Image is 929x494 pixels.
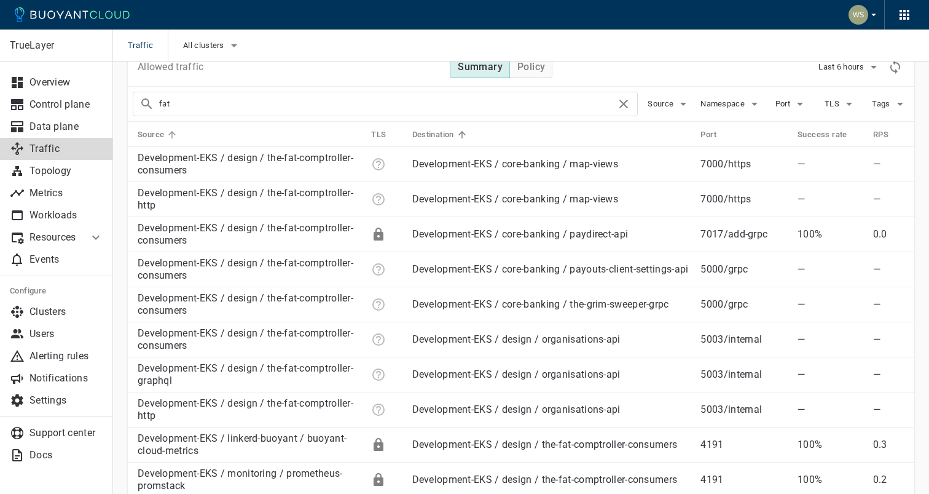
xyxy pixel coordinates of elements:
[886,58,904,76] div: Refresh metrics
[412,439,678,450] a: Development-EKS / design / the-fat-comptroller-consumers
[159,95,616,113] input: Search
[772,95,811,113] button: Port
[873,228,904,241] p: 0.0
[700,474,788,486] p: 4191
[798,228,863,241] p: 100%
[412,369,621,380] a: Development-EKS / design / organisations-api
[371,297,386,312] div: Unknown
[29,143,103,155] p: Traffic
[509,56,552,78] button: Policy
[873,474,904,486] p: 0.2
[138,61,204,73] p: Allowed traffic
[700,129,732,140] span: Port
[371,402,386,417] div: Unknown
[700,439,788,451] p: 4191
[873,333,904,346] p: —
[798,474,863,486] p: 100%
[873,263,904,276] p: —
[700,130,716,140] h5: Port
[700,404,788,416] p: 5003 / internal
[700,369,788,381] p: 5003 / internal
[700,263,788,276] p: 5000 / grpc
[798,130,847,140] h5: Success rate
[128,30,168,62] span: Traffic
[798,129,863,140] span: Success rate
[10,39,103,52] p: TrueLayer
[700,158,788,170] p: 7000 / https
[412,474,678,485] a: Development-EKS / design / the-fat-comptroller-consumers
[29,449,103,461] p: Docs
[412,404,621,415] a: Development-EKS / design / organisations-api
[138,292,353,316] a: Development-EKS / design / the-fat-comptroller-consumers
[517,61,545,73] h4: Policy
[412,130,454,140] h5: Destination
[798,439,863,451] p: 100%
[700,333,788,346] p: 5003 / internal
[798,333,863,346] p: —
[798,263,863,276] p: —
[798,369,863,381] p: —
[371,192,386,207] div: Unknown
[798,404,863,416] p: —
[412,333,621,345] a: Development-EKS / design / organisations-api
[138,152,353,176] a: Development-EKS / design / the-fat-comptroller-consumers
[138,432,347,456] a: Development-EKS / linkerd-buoyant / buoyant-cloud-metrics
[700,228,788,241] p: 7017 / add-grpc
[818,62,866,72] span: Last 6 hours
[29,350,103,362] p: Alerting rules
[29,98,103,111] p: Control plane
[775,99,793,109] span: Port
[371,157,386,172] div: Unknown
[873,439,904,451] p: 0.3
[870,95,909,113] button: Tags
[798,158,863,170] p: —
[821,95,860,113] button: TLS
[138,129,180,140] span: Source
[29,187,103,199] p: Metrics
[183,36,241,55] button: All clusters
[138,327,353,351] a: Development-EKS / design / the-fat-comptroller-consumers
[138,362,353,386] a: Development-EKS / design / the-fat-comptroller-graphql
[700,99,747,109] span: Namespace
[371,129,402,140] span: TLS
[29,165,103,177] p: Topology
[873,193,904,205] p: —
[700,298,788,311] p: 5000 / grpc
[412,298,669,310] a: Development-EKS / core-banking / the-grim-sweeper-grpc
[798,193,863,205] p: —
[371,367,386,382] div: Unknown
[648,99,676,109] span: Source
[29,372,103,384] p: Notifications
[648,95,691,113] button: Source
[872,99,892,109] span: Tags
[873,298,904,311] p: —
[371,332,386,347] div: Unknown
[700,95,762,113] button: Namespace
[412,193,619,205] a: Development-EKS / core-banking / map-views
[825,99,842,109] span: TLS
[818,58,881,76] button: Last 6 hours
[450,56,510,78] button: Summary
[873,158,904,170] p: —
[183,41,227,50] span: All clusters
[700,193,788,205] p: 7000 / https
[138,397,353,421] a: Development-EKS / design / the-fat-comptroller-http
[138,222,353,246] a: Development-EKS / design / the-fat-comptroller-consumers
[873,404,904,416] p: —
[29,76,103,89] p: Overview
[10,286,103,296] h5: Configure
[798,298,863,311] p: —
[29,306,103,318] p: Clusters
[412,263,689,275] a: Development-EKS / core-banking / payouts-client-settings-api
[849,5,868,25] img: Weichung Shaw
[371,130,386,140] h5: TLS
[29,328,103,340] p: Users
[29,394,103,407] p: Settings
[412,129,470,140] span: Destination
[371,262,386,277] div: Unknown
[138,187,353,211] a: Development-EKS / design / the-fat-comptroller-http
[29,121,103,133] p: Data plane
[138,257,353,281] a: Development-EKS / design / the-fat-comptroller-consumers
[412,158,619,170] a: Development-EKS / core-banking / map-views
[458,61,503,73] h4: Summary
